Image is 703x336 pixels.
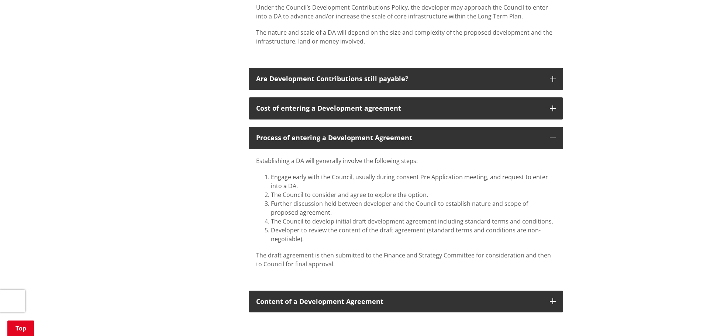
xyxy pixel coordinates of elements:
button: Cost of entering a Development agreement [249,97,563,119]
p: The nature and scale of a DA will depend on the size and complexity of the proposed development a... [256,28,556,46]
li: Engage early with the Council, usually during consent Pre Application meeting, and request to ent... [271,173,556,190]
iframe: Messenger Launcher [669,305,696,332]
a: Top [7,321,34,336]
button: Content of a Development Agreement [249,291,563,313]
li: Developer to review the content of the draft agreement (standard terms and conditions are non- ne... [271,226,556,243]
p: The draft agreement is then submitted to the Finance and Strategy Committee for consideration and... [256,251,556,269]
button: Process of entering a Development Agreement [249,127,563,149]
button: Are Development Contributions still payable? [249,68,563,90]
h3: Process of entering a Development Agreement [256,134,542,142]
h3: Are Development Contributions still payable? [256,75,542,83]
h3: Cost of entering a Development agreement [256,105,542,112]
li: The Council to develop initial draft development agreement including standard terms and conditions. [271,217,556,226]
li: The Council to consider and agree to explore the option. [271,190,556,199]
h3: Content of a Development Agreement [256,298,542,305]
p: Establishing a DA will generally involve the following steps: [256,156,556,165]
p: Under the Council’s Development Contributions Policy, the developer may approach the Council to e... [256,3,556,21]
li: Further discussion held between developer and the Council to establish nature and scope of propos... [271,199,556,217]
